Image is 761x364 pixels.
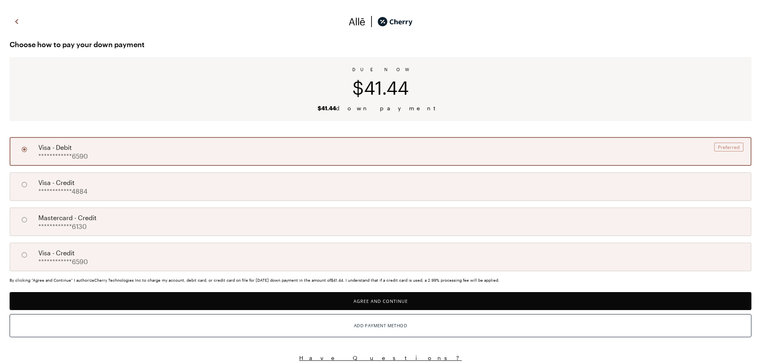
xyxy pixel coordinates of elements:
span: down payment [318,105,444,111]
img: svg%3e [12,16,22,28]
span: mastercard - credit [38,213,97,223]
b: $41.44 [318,105,336,111]
span: visa - credit [38,248,75,258]
span: $41.44 [352,77,409,98]
img: cherry_black_logo-DrOE_MJI.svg [378,16,413,28]
button: Agree and Continue [10,292,751,310]
button: Add Payment Method [10,314,751,337]
div: By clicking "Agree and Continue" I authorize Cherry Technologies Inc. to charge my account, debit... [10,278,751,282]
div: Preferred [714,143,743,151]
span: Choose how to pay your down payment [10,38,751,51]
span: visa - debit [38,143,72,152]
img: svg%3e [349,16,366,28]
span: visa - credit [38,178,75,187]
span: DUE NOW [352,67,409,72]
img: svg%3e [366,16,378,28]
button: Have Questions? [10,354,751,362]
